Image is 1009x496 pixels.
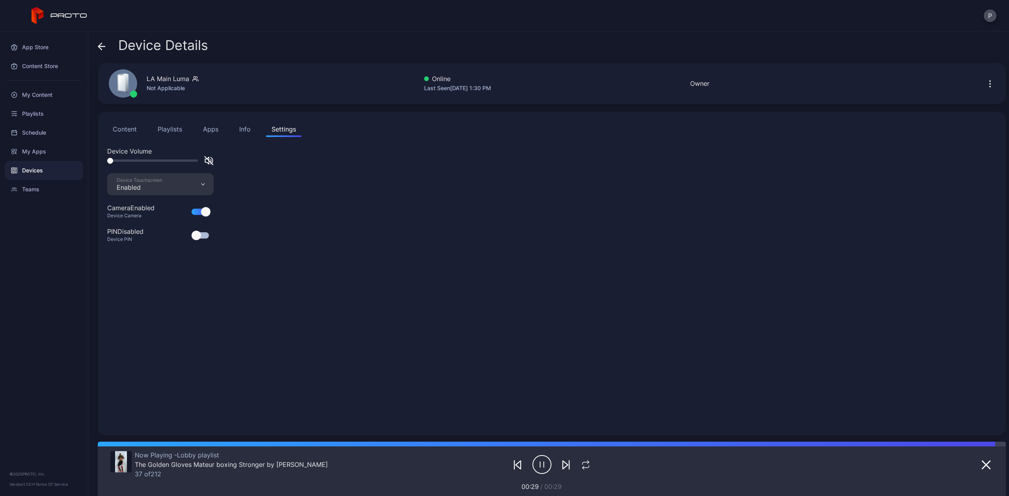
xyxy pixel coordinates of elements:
button: Settings [266,121,302,137]
div: Settings [272,124,296,134]
a: Playlists [5,104,83,123]
div: Device Camera [107,213,164,219]
a: My Content [5,85,83,104]
div: 37 of 212 [135,470,328,478]
div: The Golden Gloves Mateur boxing Stronger by Kanye West [135,461,328,468]
a: Content Store [5,57,83,76]
a: My Apps [5,142,83,161]
div: Now Playing [135,451,328,459]
div: Owner [690,79,709,88]
div: Info [239,124,251,134]
div: LA Main Luma [147,74,189,83]
div: Camera Enabled [107,203,155,213]
a: Schedule [5,123,83,142]
div: Device Touchscreen [117,177,162,183]
button: Playlists [152,121,188,137]
button: Content [107,121,142,137]
span: Version 1.13.1 • [9,482,35,487]
span: / [540,483,543,490]
div: PIN Disabled [107,227,143,236]
a: Devices [5,161,83,180]
div: Online [424,74,491,83]
a: Teams [5,180,83,199]
span: Device Details [118,38,208,53]
span: 00:29 [521,483,539,490]
a: Terms Of Service [35,482,68,487]
button: Info [234,121,256,137]
div: Device Volume [107,146,996,156]
div: Not Applicable [147,83,199,93]
span: Lobby playlist [174,451,219,459]
div: Last Seen [DATE] 1:30 PM [424,83,491,93]
span: 00:29 [544,483,562,490]
div: © 2025 PROTO, Inc. [9,471,78,477]
div: Enabled [117,183,162,191]
div: Device PIN [107,236,153,242]
a: App Store [5,38,83,57]
button: P [984,9,996,22]
button: Apps [197,121,224,137]
button: Device TouchscreenEnabled [107,173,214,195]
